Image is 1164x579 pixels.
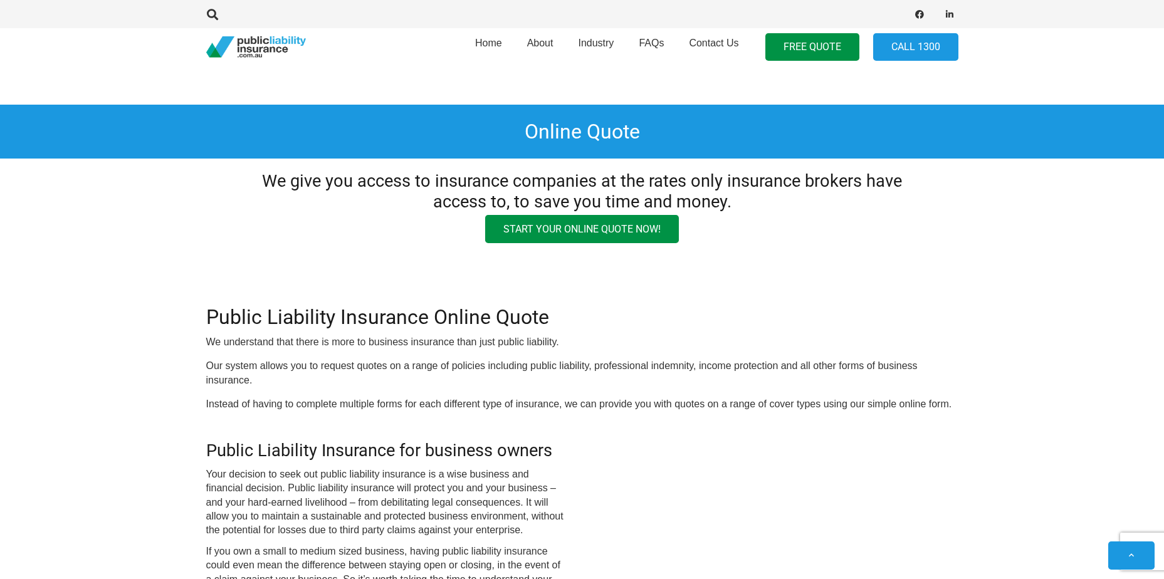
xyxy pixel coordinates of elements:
a: Search [201,9,226,20]
a: Facebook [911,6,928,23]
h2: Public Liability Insurance Online Quote [206,305,958,329]
p: Instead of having to complete multiple forms for each different type of insurance, we can provide... [206,397,958,411]
span: FAQs [639,38,664,48]
span: About [527,38,553,48]
a: Industry [565,24,626,70]
a: Home [463,24,515,70]
span: Industry [578,38,614,48]
a: Call 1300 [873,33,958,61]
a: About [515,24,566,70]
h3: We give you access to insurance companies at the rates only insurance brokers have access to, to ... [251,171,913,212]
a: FREE QUOTE [765,33,859,61]
span: Home [475,38,502,48]
h3: Public Liability Insurance for business owners [206,441,567,461]
a: Back to top [1108,541,1155,570]
a: Contact Us [676,24,751,70]
a: Start your online quote now! [485,215,679,243]
a: LinkedIn [941,6,958,23]
span: Your decision to seek out public liability insurance is a wise business and financial decision. P... [206,469,564,536]
p: Our system allows you to request quotes on a range of policies including public liability, profes... [206,359,958,387]
span: Contact Us [689,38,738,48]
a: FAQs [626,24,676,70]
a: pli_logotransparent [206,36,306,58]
p: We understand that there is more to business insurance than just public liability. [206,335,958,349]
